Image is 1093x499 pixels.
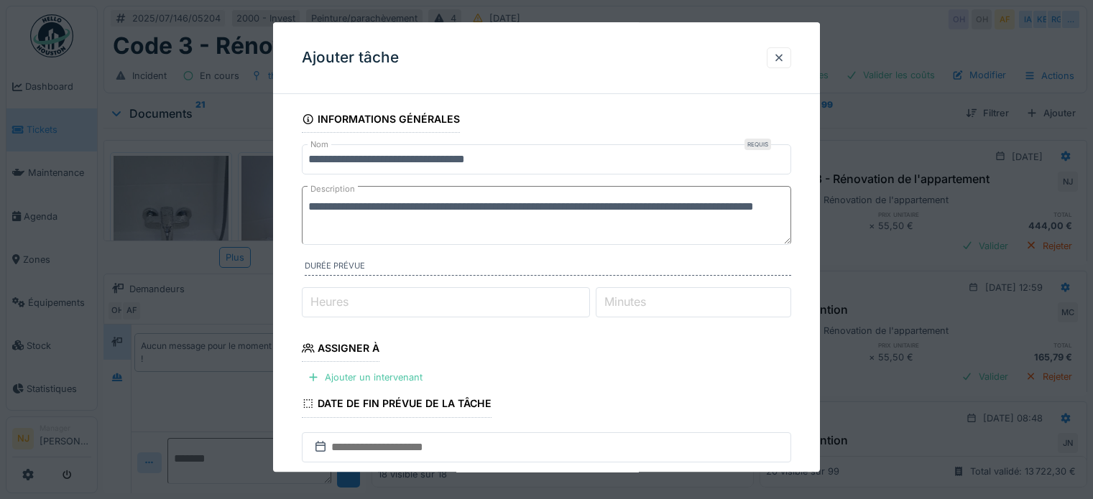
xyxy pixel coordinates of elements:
h3: Ajouter tâche [302,49,399,67]
div: Ajouter un intervenant [302,368,428,387]
div: Assigner à [302,337,379,362]
label: Durée prévue [305,261,791,276]
div: Requis [744,139,771,150]
div: Informations générales [302,108,460,133]
label: Description [308,180,358,198]
div: Date de fin prévue de la tâche [302,393,492,418]
label: Nom [308,139,331,151]
label: Heures [308,294,351,311]
label: Minutes [601,294,649,311]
